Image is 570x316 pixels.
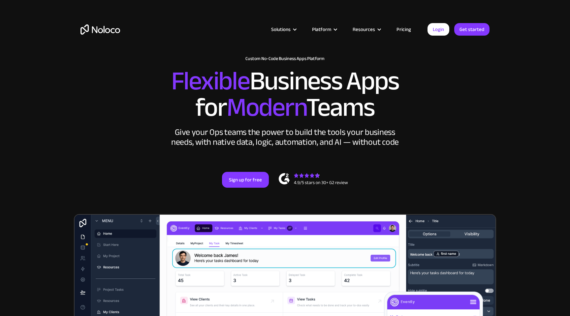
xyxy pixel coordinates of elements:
[388,25,419,34] a: Pricing
[271,25,291,34] div: Solutions
[80,24,120,35] a: home
[227,83,306,132] span: Modern
[454,23,490,36] a: Get started
[80,68,490,121] h2: Business Apps for Teams
[222,172,269,188] a: Sign up for free
[353,25,375,34] div: Resources
[304,25,344,34] div: Platform
[263,25,304,34] div: Solutions
[171,56,250,106] span: Flexible
[312,25,331,34] div: Platform
[427,23,449,36] a: Login
[344,25,388,34] div: Resources
[170,127,400,147] div: Give your Ops teams the power to build the tools your business needs, with native data, logic, au...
